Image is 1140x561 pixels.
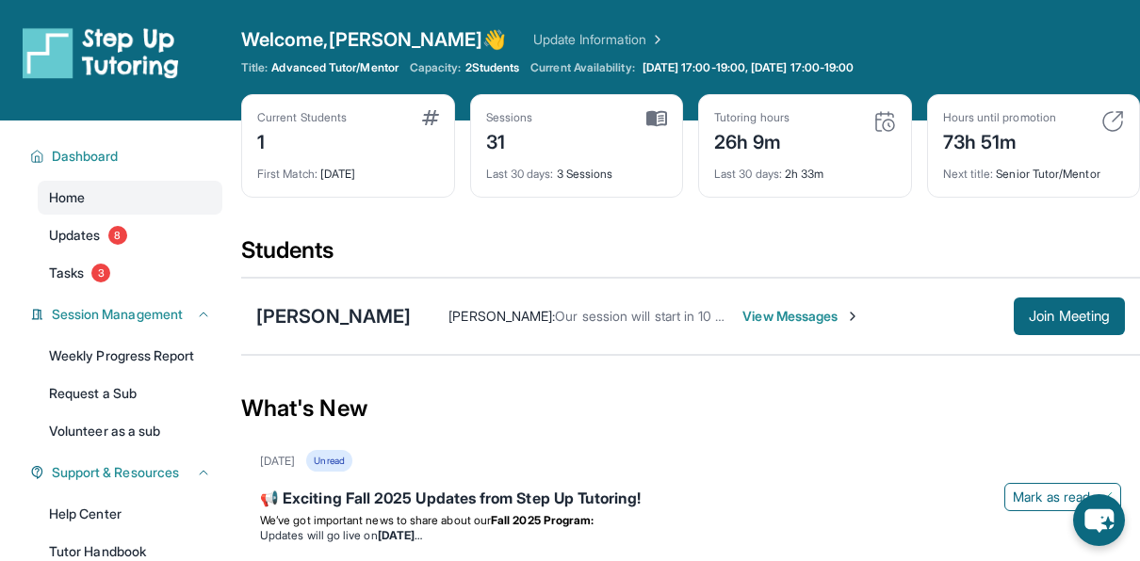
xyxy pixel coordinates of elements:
[49,188,85,207] span: Home
[49,264,84,282] span: Tasks
[845,309,860,324] img: Chevron-Right
[486,110,533,125] div: Sessions
[1014,297,1125,335] button: Join Meeting
[260,513,491,527] span: We’ve got important news to share about our
[943,125,1056,155] div: 73h 51m
[943,155,1125,182] div: Senior Tutor/Mentor
[378,528,422,542] strong: [DATE]
[44,463,211,482] button: Support & Resources
[714,167,782,181] span: Last 30 days :
[943,110,1056,125] div: Hours until promotion
[257,110,347,125] div: Current Students
[38,256,222,290] a: Tasks3
[271,60,398,75] span: Advanced Tutor/Mentor
[1101,110,1124,133] img: card
[1004,483,1121,511] button: Mark as read
[714,155,896,182] div: 2h 33m
[943,167,994,181] span: Next title :
[241,26,507,53] span: Welcome, [PERSON_NAME] 👋
[530,60,634,75] span: Current Availability:
[1098,489,1113,505] img: Mark as read
[714,125,790,155] div: 26h 9m
[44,305,211,324] button: Session Management
[91,264,110,282] span: 3
[260,487,1121,513] div: 📢 Exciting Fall 2025 Updates from Step Up Tutoring!
[52,463,179,482] span: Support & Resources
[465,60,520,75] span: 2 Students
[1013,488,1090,506] span: Mark as read
[23,26,179,79] img: logo
[1029,311,1110,322] span: Join Meeting
[1073,494,1125,546] button: chat-button
[256,303,411,329] div: [PERSON_NAME]
[639,60,858,75] a: [DATE] 17:00-19:00, [DATE] 17:00-19:00
[410,60,462,75] span: Capacity:
[486,167,554,181] span: Last 30 days :
[486,155,668,182] div: 3 Sessions
[241,367,1140,450] div: What's New
[646,30,665,49] img: Chevron Right
[38,414,222,448] a: Volunteer as a sub
[257,125,347,155] div: 1
[422,110,439,125] img: card
[742,307,860,326] span: View Messages
[646,110,667,127] img: card
[448,308,555,324] span: [PERSON_NAME] :
[257,167,318,181] span: First Match :
[260,528,1121,543] li: Updates will go live on
[714,110,790,125] div: Tutoring hours
[241,60,268,75] span: Title:
[643,60,855,75] span: [DATE] 17:00-19:00, [DATE] 17:00-19:00
[108,226,127,245] span: 8
[52,147,119,166] span: Dashboard
[491,513,594,527] strong: Fall 2025 Program:
[555,308,770,324] span: Our session will start in 10 minutes:)
[52,305,183,324] span: Session Management
[260,454,295,469] div: [DATE]
[38,218,222,252] a: Updates8
[257,155,439,182] div: [DATE]
[38,377,222,410] a: Request a Sub
[486,125,533,155] div: 31
[873,110,896,133] img: card
[44,147,211,166] button: Dashboard
[49,226,101,245] span: Updates
[38,181,222,215] a: Home
[38,339,222,373] a: Weekly Progress Report
[38,497,222,531] a: Help Center
[241,235,1140,277] div: Students
[306,450,351,472] div: Unread
[533,30,665,49] a: Update Information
